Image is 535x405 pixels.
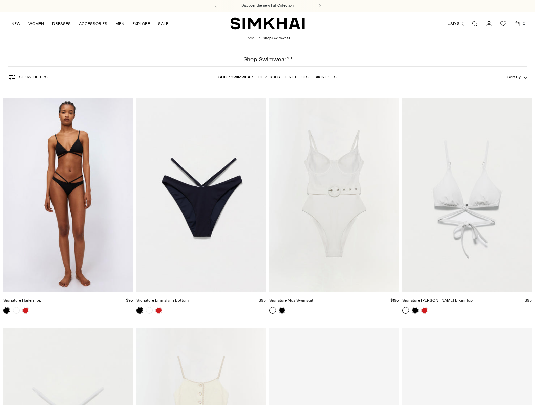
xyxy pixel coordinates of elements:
span: 0 [521,20,527,26]
a: Shop Swimwear [218,75,253,80]
button: Sort By [507,73,527,81]
a: SIMKHAI [230,17,305,30]
a: Signature Noa Swimsuit [269,298,313,303]
a: Signature Harlen Top [3,98,133,292]
a: Open cart modal [511,17,524,30]
span: Show Filters [19,75,48,80]
a: One Pieces [285,75,309,80]
span: $95 [126,298,133,303]
span: Shop Swimwear [263,36,290,40]
a: Signature Harlen Top [3,298,41,303]
div: 29 [287,56,292,62]
a: SALE [158,16,168,31]
a: WOMEN [28,16,44,31]
span: $95 [525,298,532,303]
a: Coverups [258,75,280,80]
a: MEN [115,16,124,31]
a: Signature Emmalynn Bottom [136,98,266,292]
nav: breadcrumbs [245,36,290,41]
span: $95 [259,298,266,303]
a: Bikini Sets [314,75,337,80]
a: EXPLORE [132,16,150,31]
a: NEW [11,16,20,31]
a: Signature [PERSON_NAME] Bikini Top [402,298,473,303]
a: Signature Noa Swimsuit [269,98,399,292]
a: Wishlist [496,17,510,30]
a: Open search modal [468,17,481,30]
a: Signature Harlen Bikini Top [402,98,532,292]
button: USD $ [448,16,466,31]
a: Signature Emmalynn Bottom [136,298,189,303]
div: / [258,36,260,41]
span: $195 [390,298,399,303]
a: Home [245,36,255,40]
h1: Shop Swimwear [243,56,292,62]
nav: Linked collections [218,70,337,84]
a: Discover the new Fall Collection [241,3,294,8]
button: Show Filters [8,72,48,83]
span: Sort By [507,75,521,80]
a: DRESSES [52,16,71,31]
a: ACCESSORIES [79,16,107,31]
a: Go to the account page [482,17,496,30]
